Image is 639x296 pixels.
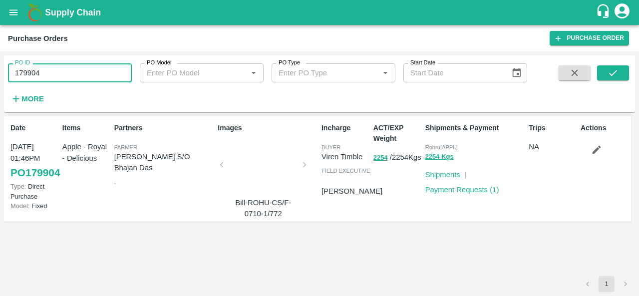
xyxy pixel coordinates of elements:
[529,141,577,152] p: NA
[403,63,503,82] input: Start Date
[62,123,110,133] p: Items
[2,1,25,24] button: open drawer
[114,123,214,133] p: Partners
[410,59,435,67] label: Start Date
[15,59,30,67] label: PO ID
[10,123,58,133] p: Date
[596,3,613,21] div: customer-support
[613,2,631,23] div: account of current user
[247,66,260,79] button: Open
[425,171,460,179] a: Shipments
[21,95,44,103] strong: More
[143,66,231,79] input: Enter PO Model
[529,123,577,133] p: Trips
[581,123,629,133] p: Actions
[425,144,458,150] span: Rohru[APPL]
[10,183,26,190] span: Type:
[321,168,370,174] span: field executive
[45,5,596,19] a: Supply Chain
[599,276,615,292] button: page 1
[62,141,110,164] p: Apple - Royal - Delicious
[226,197,301,220] p: Bill-ROHU-CS/F-0710-1/772
[321,151,369,162] p: Viren Timble
[373,152,421,163] p: / 2254 Kgs
[507,63,526,82] button: Choose date
[25,2,45,22] img: logo
[425,186,499,194] a: Payment Requests (1)
[10,182,58,201] p: Direct Purchase
[425,151,454,163] button: 2254 Kgs
[114,151,214,174] p: [PERSON_NAME] S/O Bhajan Das
[578,276,635,292] nav: pagination navigation
[8,63,132,82] input: Enter PO ID
[279,59,300,67] label: PO Type
[321,186,382,197] p: [PERSON_NAME]
[114,179,116,185] span: ,
[379,66,392,79] button: Open
[218,123,318,133] p: Images
[114,144,137,150] span: Farmer
[10,164,60,182] a: PO179904
[10,201,58,211] p: Fixed
[550,31,629,45] a: Purchase Order
[460,165,466,180] div: |
[373,152,388,164] button: 2254
[10,202,29,210] span: Model:
[321,144,340,150] span: buyer
[275,66,363,79] input: Enter PO Type
[373,123,421,144] p: ACT/EXP Weight
[321,123,369,133] p: Incharge
[10,141,58,164] p: [DATE] 01:46PM
[45,7,101,17] b: Supply Chain
[147,59,172,67] label: PO Model
[8,32,68,45] div: Purchase Orders
[8,90,46,107] button: More
[425,123,525,133] p: Shipments & Payment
